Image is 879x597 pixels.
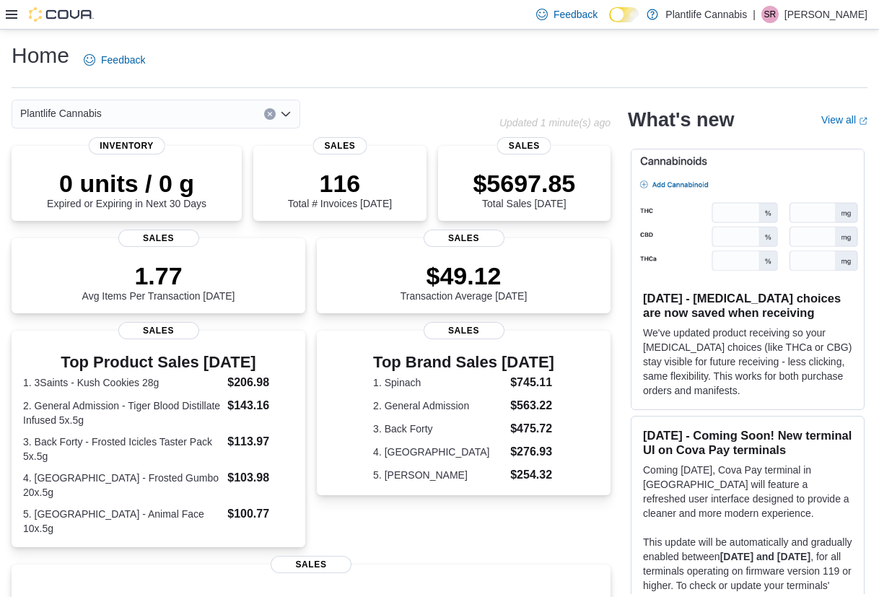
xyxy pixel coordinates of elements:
[609,22,610,23] span: Dark Mode
[499,117,611,128] p: Updated 1 minute(s) ago
[424,230,504,247] span: Sales
[82,261,235,302] div: Avg Items Per Transaction [DATE]
[373,445,504,459] dt: 4. [GEOGRAPHIC_DATA]
[510,443,554,461] dd: $276.93
[20,105,102,122] span: Plantlife Cannabis
[23,471,222,500] dt: 4. [GEOGRAPHIC_DATA] - Frosted Gumbo 20x.5g
[82,261,235,290] p: 1.77
[264,108,276,120] button: Clear input
[764,6,777,23] span: SR
[373,398,504,413] dt: 2. General Admission
[227,505,294,523] dd: $100.77
[280,108,292,120] button: Open list of options
[720,551,810,562] strong: [DATE] and [DATE]
[643,463,852,520] p: Coming [DATE], Cova Pay terminal in [GEOGRAPHIC_DATA] will feature a refreshed user interface des...
[401,261,528,290] p: $49.12
[23,375,222,390] dt: 1. 3Saints - Kush Cookies 28g
[312,137,367,154] span: Sales
[373,354,554,371] h3: Top Brand Sales [DATE]
[88,137,165,154] span: Inventory
[23,507,222,536] dt: 5. [GEOGRAPHIC_DATA] - Animal Face 10x.5g
[101,53,145,67] span: Feedback
[628,108,734,131] h2: What's new
[373,422,504,436] dt: 3. Back Forty
[554,7,598,22] span: Feedback
[227,469,294,487] dd: $103.98
[47,169,206,209] div: Expired or Expiring in Next 30 Days
[23,354,294,371] h3: Top Product Sales [DATE]
[47,169,206,198] p: 0 units / 0 g
[424,322,504,339] span: Sales
[227,433,294,450] dd: $113.97
[23,435,222,463] dt: 3. Back Forty - Frosted Icicles Taster Pack 5x.5g
[12,41,69,70] h1: Home
[643,326,852,398] p: We've updated product receiving so your [MEDICAL_DATA] choices (like THCa or CBG) stay visible fo...
[497,137,551,154] span: Sales
[643,428,852,457] h3: [DATE] - Coming Soon! New terminal UI on Cova Pay terminals
[78,45,151,74] a: Feedback
[271,556,351,573] span: Sales
[753,6,756,23] p: |
[761,6,779,23] div: Skyler Rowsell
[473,169,575,198] p: $5697.85
[473,169,575,209] div: Total Sales [DATE]
[29,7,94,22] img: Cova
[510,466,554,484] dd: $254.32
[609,7,639,22] input: Dark Mode
[643,291,852,320] h3: [DATE] - [MEDICAL_DATA] choices are now saved when receiving
[373,375,504,390] dt: 1. Spinach
[784,6,867,23] p: [PERSON_NAME]
[23,398,222,427] dt: 2. General Admission - Tiger Blood Distillate Infused 5x.5g
[373,468,504,482] dt: 5. [PERSON_NAME]
[510,374,554,391] dd: $745.11
[665,6,747,23] p: Plantlife Cannabis
[510,397,554,414] dd: $563.22
[118,230,199,247] span: Sales
[859,117,867,126] svg: External link
[510,420,554,437] dd: $475.72
[227,397,294,414] dd: $143.16
[288,169,392,209] div: Total # Invoices [DATE]
[227,374,294,391] dd: $206.98
[288,169,392,198] p: 116
[401,261,528,302] div: Transaction Average [DATE]
[118,322,199,339] span: Sales
[821,114,867,126] a: View allExternal link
